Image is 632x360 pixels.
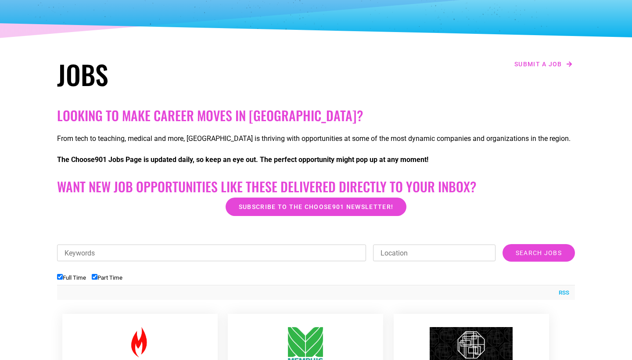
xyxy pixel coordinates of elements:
input: Location [373,245,496,261]
a: Submit a job [512,58,575,70]
input: Full Time [57,274,63,280]
label: Full Time [57,274,86,281]
span: Submit a job [514,61,562,67]
h1: Jobs [57,58,312,90]
p: From tech to teaching, medical and more, [GEOGRAPHIC_DATA] is thriving with opportunities at some... [57,133,575,144]
h2: Looking to make career moves in [GEOGRAPHIC_DATA]? [57,108,575,123]
input: Search Jobs [503,244,575,262]
strong: The Choose901 Jobs Page is updated daily, so keep an eye out. The perfect opportunity might pop u... [57,155,428,164]
input: Keywords [57,245,366,261]
h2: Want New Job Opportunities like these Delivered Directly to your Inbox? [57,179,575,194]
span: Subscribe to the Choose901 newsletter! [239,204,393,210]
label: Part Time [92,274,122,281]
a: RSS [554,288,569,297]
a: Subscribe to the Choose901 newsletter! [226,198,406,216]
input: Part Time [92,274,97,280]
